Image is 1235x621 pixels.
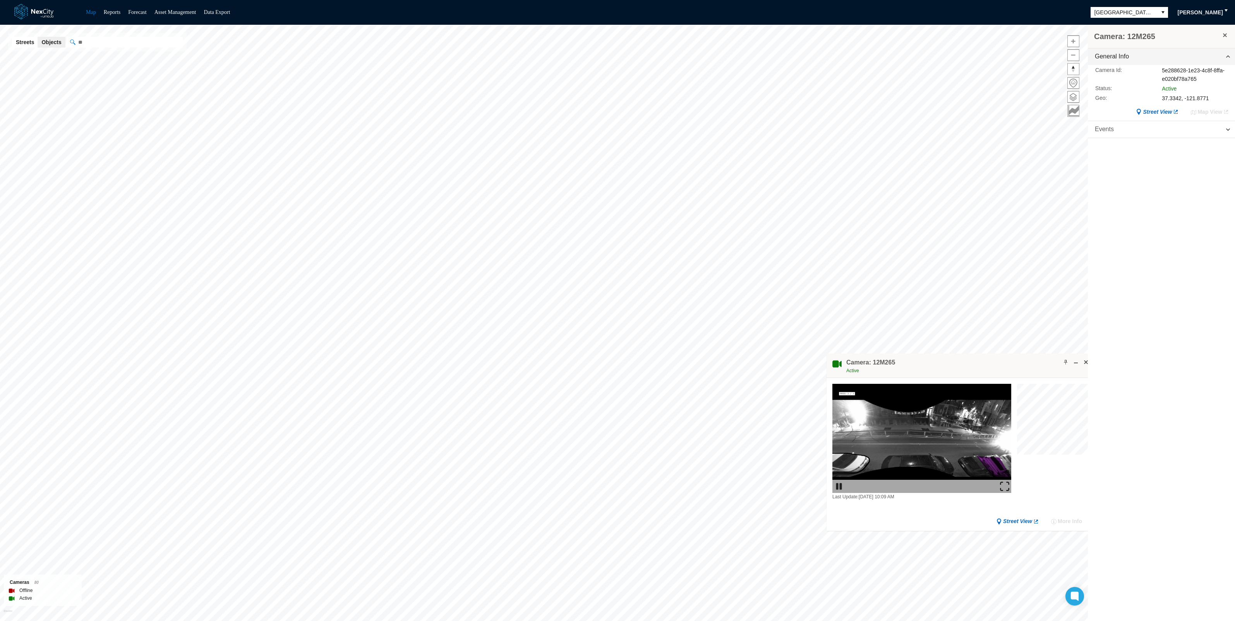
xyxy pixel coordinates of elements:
[1095,84,1150,93] label: Status :
[1162,66,1229,83] div: 5e288628-1e23-4c8f-8ffa-e020bf78a765
[41,38,61,46] span: Objects
[1068,50,1079,61] span: Zoom out
[832,493,1011,501] div: Last Update: [DATE] 10:09 AM
[1178,9,1223,16] span: [PERSON_NAME]
[1095,94,1150,103] label: Geo :
[1068,63,1079,75] span: Reset bearing to north
[204,9,230,15] a: Data Export
[19,587,33,594] label: Offline
[832,384,1011,493] img: video
[1003,518,1032,525] span: Street View
[1173,6,1228,19] button: [PERSON_NAME]
[1158,7,1168,18] button: select
[1067,49,1079,61] button: Zoom out
[1067,77,1079,89] button: Home
[1094,9,1154,16] span: [GEOGRAPHIC_DATA][PERSON_NAME]
[1095,125,1114,134] span: Events
[10,578,76,587] div: Cameras
[34,580,39,585] span: 80
[128,9,146,15] a: Forecast
[1162,86,1177,92] span: Active
[1067,105,1079,117] button: Key metrics
[1094,31,1221,42] h3: Camera: 12M265
[38,37,65,48] button: Objects
[1162,94,1229,103] div: 37.3342, -121.8771
[846,358,895,367] h4: Double-click to make header text selectable
[1095,66,1150,83] label: Camera Id :
[846,368,859,373] span: Active
[1136,108,1179,116] a: Street View
[1067,35,1079,47] button: Zoom in
[1000,482,1009,491] img: expand
[996,518,1039,525] a: Street View
[1095,52,1129,61] span: General Info
[154,9,196,15] a: Asset Management
[1067,91,1079,103] button: Layers management
[1068,36,1079,47] span: Zoom in
[1143,108,1172,116] span: Street View
[12,37,38,48] button: Streets
[1017,384,1092,459] canvas: Map
[3,610,12,619] a: Mapbox homepage
[19,594,32,602] label: Active
[834,482,844,491] img: play
[1067,63,1079,75] button: Reset bearing to north
[104,9,121,15] a: Reports
[16,38,34,46] span: Streets
[86,9,96,15] a: Map
[846,358,895,375] div: Double-click to make header text selectable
